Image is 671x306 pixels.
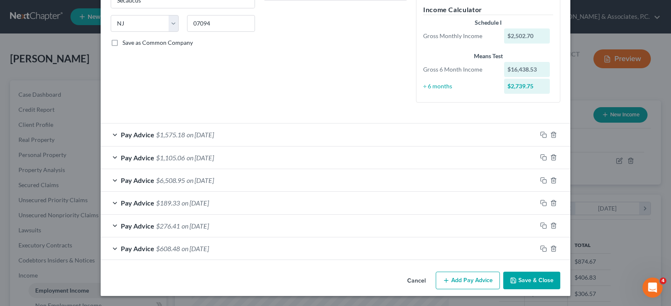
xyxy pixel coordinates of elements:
[419,82,500,90] div: ÷ 6 months
[156,222,180,230] span: $276.41
[156,176,185,184] span: $6,508.95
[401,273,432,289] button: Cancel
[182,222,209,230] span: on [DATE]
[121,199,154,207] span: Pay Advice
[156,199,180,207] span: $189.33
[436,272,500,289] button: Add Pay Advice
[121,176,154,184] span: Pay Advice
[504,28,550,44] div: $2,502.70
[122,39,193,46] span: Save as Common Company
[503,272,560,289] button: Save & Close
[182,244,209,252] span: on [DATE]
[121,222,154,230] span: Pay Advice
[504,62,550,77] div: $16,438.53
[121,131,154,139] span: Pay Advice
[187,131,214,139] span: on [DATE]
[423,5,553,15] h5: Income Calculator
[660,278,666,284] span: 4
[423,18,553,27] div: Schedule I
[419,65,500,74] div: Gross 6 Month Income
[419,32,500,40] div: Gross Monthly Income
[187,15,255,32] input: Enter zip...
[642,278,663,298] iframe: Intercom live chat
[182,199,209,207] span: on [DATE]
[187,176,214,184] span: on [DATE]
[121,154,154,162] span: Pay Advice
[187,154,214,162] span: on [DATE]
[156,154,185,162] span: $1,105.06
[423,52,553,60] div: Means Test
[504,79,550,94] div: $2,739.75
[121,244,154,252] span: Pay Advice
[156,131,185,139] span: $1,575.18
[156,244,180,252] span: $608.48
